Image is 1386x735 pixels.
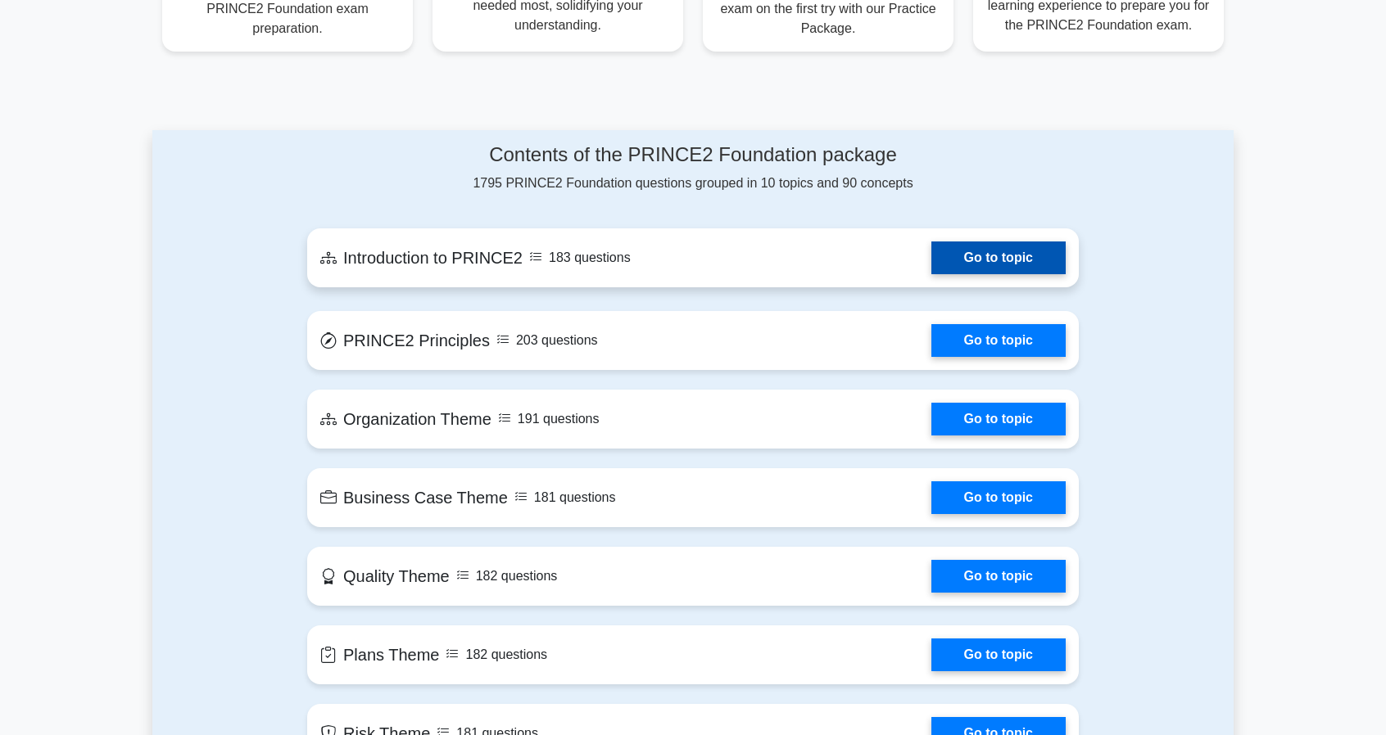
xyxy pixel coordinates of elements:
[931,638,1066,671] a: Go to topic
[307,143,1079,193] div: 1795 PRINCE2 Foundation questions grouped in 10 topics and 90 concepts
[931,481,1066,514] a: Go to topic
[931,403,1066,435] a: Go to topic
[931,324,1066,357] a: Go to topic
[931,241,1066,274] a: Go to topic
[931,560,1066,593] a: Go to topic
[307,143,1079,167] h4: Contents of the PRINCE2 Foundation package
